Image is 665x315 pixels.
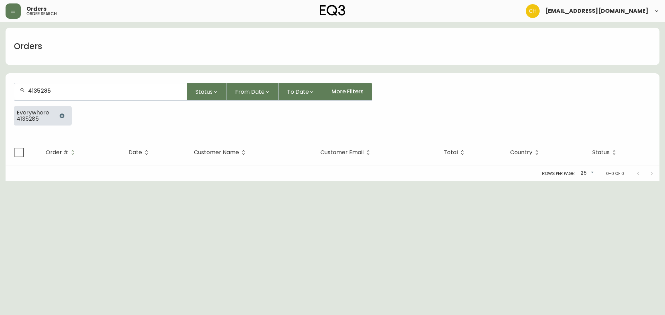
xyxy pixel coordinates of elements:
[545,8,648,14] span: [EMAIL_ADDRESS][DOMAIN_NAME]
[194,150,239,155] span: Customer Name
[510,150,532,155] span: Country
[128,149,151,156] span: Date
[323,83,372,101] button: More Filters
[194,149,248,156] span: Customer Name
[28,87,181,94] input: Search
[578,168,595,179] div: 25
[320,5,345,16] img: logo
[526,4,540,18] img: 6288462cea190ebb98a2c2f3c744dd7e
[17,116,49,122] span: 4135285
[287,87,309,96] span: To Date
[331,88,364,95] span: More Filters
[46,149,77,156] span: Order #
[279,83,323,101] button: To Date
[235,87,265,96] span: From Date
[17,110,49,116] span: Everywhere
[227,83,279,101] button: From Date
[26,6,46,12] span: Orders
[444,150,458,155] span: Total
[542,170,575,177] p: Rows per page:
[46,150,68,155] span: Order #
[510,149,541,156] span: Country
[26,12,57,16] h5: order search
[187,83,227,101] button: Status
[320,150,364,155] span: Customer Email
[320,149,373,156] span: Customer Email
[592,150,610,155] span: Status
[14,40,42,52] h1: Orders
[128,150,142,155] span: Date
[606,170,624,177] p: 0-0 of 0
[195,87,213,96] span: Status
[592,149,619,156] span: Status
[444,149,467,156] span: Total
